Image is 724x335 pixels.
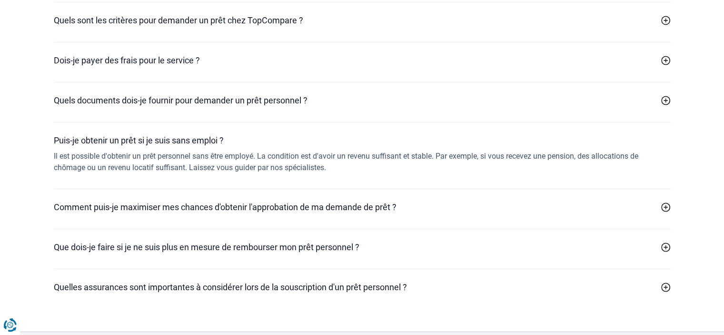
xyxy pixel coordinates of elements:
div: Il est possible d'obtenir un prêt personnel sans être employé. La condition est d'avoir un revenu... [54,151,671,173]
h2: Comment puis-je maximiser mes chances d'obtenir l'approbation de ma demande de prêt ? [54,201,397,213]
a: Quelles assurances sont importantes à considérer lors de la souscription d'un prêt personnel ? [54,281,671,294]
h2: Dois-je payer des frais pour le service ? [54,54,200,67]
h2: Quelles assurances sont importantes à considérer lors de la souscription d'un prêt personnel ? [54,281,407,294]
a: Que dois-je faire si je ne suis plus en mesure de rembourser mon prêt personnel ? [54,241,671,254]
a: Puis-je obtenir un prêt si je suis sans emploi ? [54,134,671,147]
h2: Quels sont les critères pour demander un prêt chez TopCompare ? [54,14,303,27]
h2: Puis-je obtenir un prêt si je suis sans emploi ? [54,134,224,147]
a: Quels sont les critères pour demander un prêt chez TopCompare ? [54,14,671,27]
a: Dois-je payer des frais pour le service ? [54,54,671,67]
h2: Quels documents dois-je fournir pour demander un prêt personnel ? [54,94,307,107]
a: Quels documents dois-je fournir pour demander un prêt personnel ? [54,94,671,107]
a: Comment puis-je maximiser mes chances d'obtenir l'approbation de ma demande de prêt ? [54,201,671,213]
h2: Que dois-je faire si je ne suis plus en mesure de rembourser mon prêt personnel ? [54,241,359,254]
